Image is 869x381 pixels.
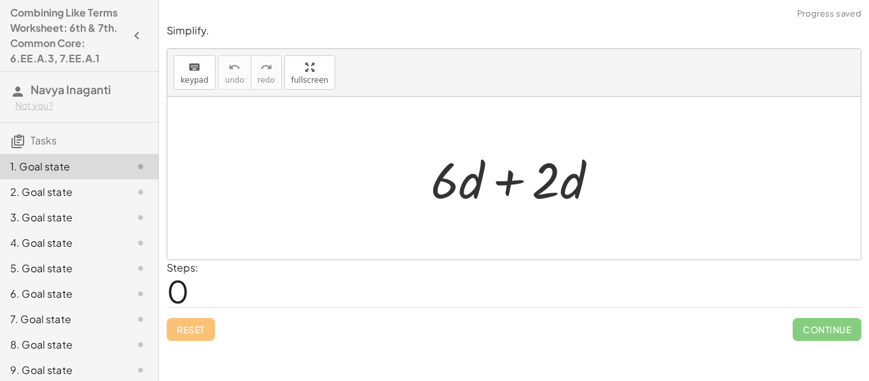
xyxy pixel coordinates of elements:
[225,76,244,85] span: undo
[174,55,216,90] button: keyboardkeypad
[167,24,861,38] p: Simplify.
[258,76,275,85] span: redo
[188,60,200,75] i: keyboard
[31,134,57,147] span: Tasks
[10,261,113,276] div: 5. Goal state
[133,210,148,225] i: Task not started.
[797,8,861,20] span: Progress saved
[228,60,240,75] i: undo
[260,60,272,75] i: redo
[15,99,148,112] div: Not you?
[10,159,113,174] div: 1. Goal state
[167,272,189,310] span: 0
[133,363,148,378] i: Task not started.
[251,55,282,90] button: redoredo
[10,5,125,66] h4: Combining Like Terms Worksheet: 6th & 7th. Common Core: 6.EE.A.3, 7.EE.A.1
[218,55,251,90] button: undoundo
[133,337,148,352] i: Task not started.
[133,312,148,327] i: Task not started.
[31,82,111,97] span: Navya Inaganti
[133,159,148,174] i: Task not started.
[10,286,113,301] div: 6. Goal state
[291,76,328,85] span: fullscreen
[10,184,113,200] div: 2. Goal state
[133,286,148,301] i: Task not started.
[133,184,148,200] i: Task not started.
[133,261,148,276] i: Task not started.
[284,55,335,90] button: fullscreen
[10,235,113,251] div: 4. Goal state
[167,261,198,274] label: Steps:
[181,76,209,85] span: keypad
[10,210,113,225] div: 3. Goal state
[133,235,148,251] i: Task not started.
[10,312,113,327] div: 7. Goal state
[10,363,113,378] div: 9. Goal state
[10,337,113,352] div: 8. Goal state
